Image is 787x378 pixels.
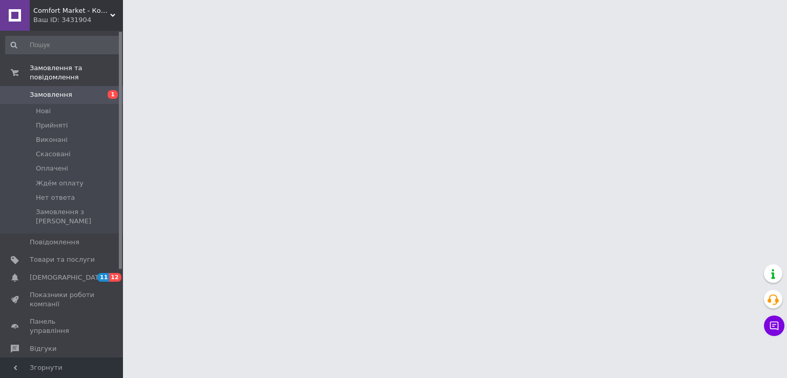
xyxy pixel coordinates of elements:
[30,238,79,247] span: Повідомлення
[5,36,121,54] input: Пошук
[109,273,121,282] span: 12
[36,179,84,188] span: Ждём оплату
[97,273,109,282] span: 11
[36,107,51,116] span: Нові
[30,255,95,264] span: Товари та послуги
[33,15,123,25] div: Ваш ID: 3431904
[30,344,56,353] span: Відгуки
[36,164,68,173] span: Оплачені
[30,290,95,309] span: Показники роботи компанії
[36,121,68,130] span: Прийняті
[33,6,110,15] span: Comfort Market - Комфорт та затишок для всієї родини!
[36,207,120,226] span: Замовлення з [PERSON_NAME]
[30,317,95,335] span: Панель управління
[36,135,68,144] span: Виконані
[30,64,123,82] span: Замовлення та повідомлення
[30,90,72,99] span: Замовлення
[30,273,106,282] span: [DEMOGRAPHIC_DATA]
[36,150,71,159] span: Скасовані
[36,193,75,202] span: Нет ответа
[764,316,784,336] button: Чат з покупцем
[108,90,118,99] span: 1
